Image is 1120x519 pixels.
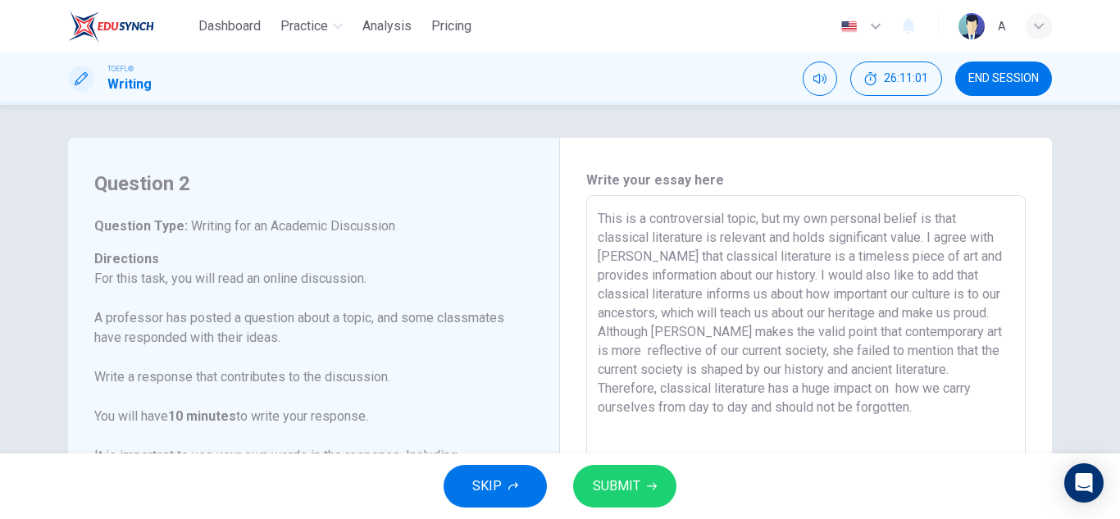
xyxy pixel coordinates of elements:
[586,171,1026,190] h6: Write your essay here
[884,72,928,85] span: 26:11:01
[998,16,1006,36] div: A
[958,13,985,39] img: Profile picture
[444,465,547,508] button: SKIP
[425,11,478,41] button: Pricing
[68,10,154,43] img: EduSynch logo
[94,269,513,485] p: For this task, you will read an online discussion. A professor has posted a question about a topi...
[968,72,1039,85] span: END SESSION
[1064,463,1104,503] div: Open Intercom Messenger
[472,475,502,498] span: SKIP
[68,10,192,43] a: EduSynch logo
[431,16,471,36] span: Pricing
[107,63,134,75] span: TOEFL®
[850,61,942,96] div: Hide
[803,61,837,96] div: Mute
[107,75,152,94] h1: Writing
[573,465,676,508] button: SUBMIT
[192,11,267,41] button: Dashboard
[188,218,395,234] span: Writing for an Academic Discussion
[850,61,942,96] button: 26:11:01
[593,475,640,498] span: SUBMIT
[280,16,328,36] span: Practice
[94,171,513,197] h4: Question 2
[839,20,859,33] img: en
[198,16,261,36] span: Dashboard
[168,408,236,424] b: 10 minutes
[94,216,513,236] h6: Question Type :
[955,61,1052,96] button: END SESSION
[356,11,418,41] button: Analysis
[94,249,513,505] h6: Directions
[362,16,412,36] span: Analysis
[274,11,349,41] button: Practice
